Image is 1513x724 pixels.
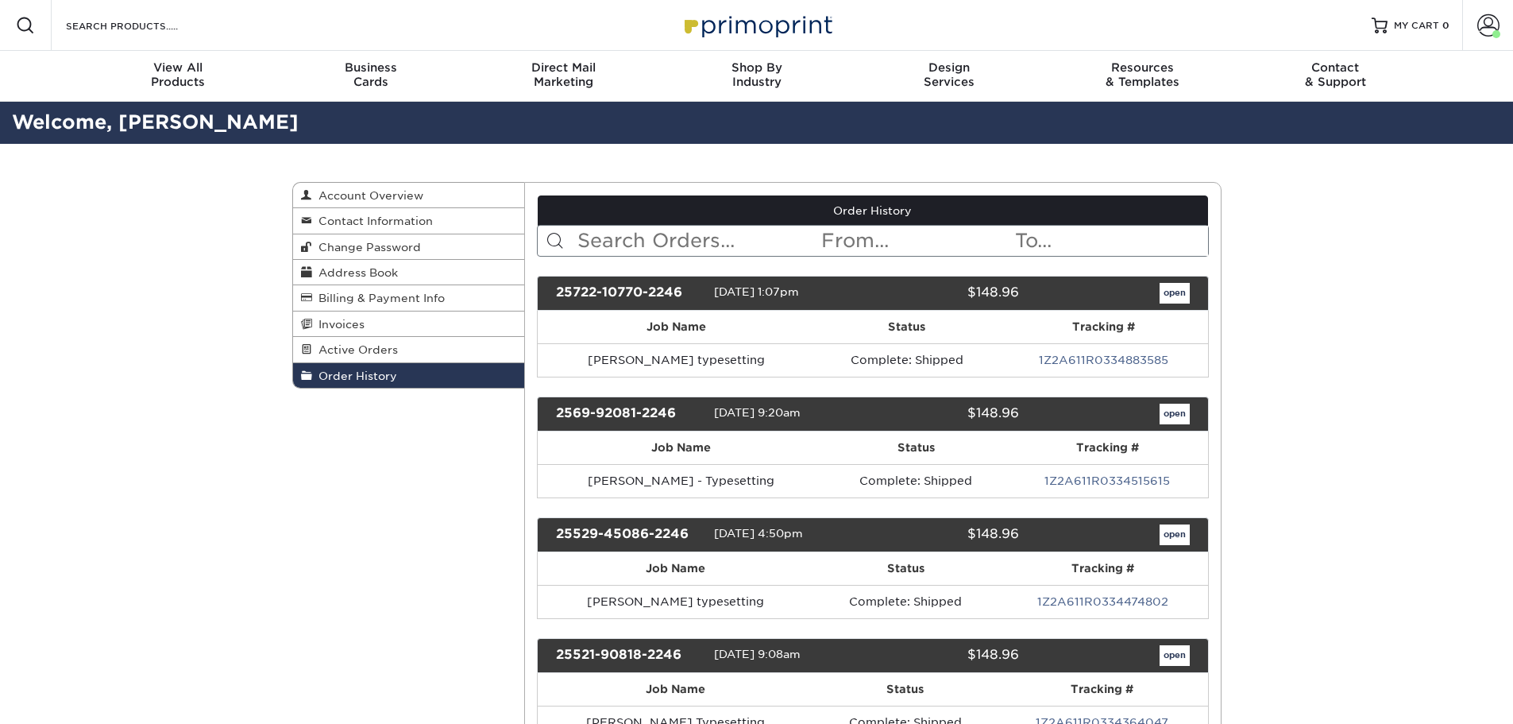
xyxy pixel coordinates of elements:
a: 1Z2A611R0334883585 [1039,354,1168,366]
span: Billing & Payment Info [312,292,445,304]
div: $148.96 [861,404,1031,424]
span: [DATE] 4:50pm [714,527,803,540]
td: Complete: Shipped [813,585,998,618]
div: Marketing [467,60,660,89]
a: Resources& Templates [1046,51,1239,102]
a: View AllProducts [82,51,275,102]
a: Account Overview [293,183,525,208]
a: Change Password [293,234,525,260]
div: 25722-10770-2246 [544,283,714,304]
img: Primoprint [677,8,836,42]
a: Contact& Support [1239,51,1432,102]
div: & Templates [1046,60,1239,89]
div: 25521-90818-2246 [544,645,714,666]
div: Cards [274,60,467,89]
th: Job Name [538,432,825,464]
span: Address Book [312,266,398,279]
span: [DATE] 9:08am [714,648,801,660]
span: Contact Information [312,215,433,227]
div: $148.96 [861,283,1031,304]
input: Search Orders... [576,226,820,256]
th: Tracking # [997,673,1208,706]
th: Job Name [538,552,813,585]
th: Tracking # [998,552,1208,585]
a: open [1160,404,1190,424]
span: Change Password [312,241,421,254]
a: open [1160,525,1190,545]
span: Business [274,60,467,75]
div: 2569-92081-2246 [544,404,714,424]
a: Shop ByIndustry [660,51,853,102]
a: Contact Information [293,208,525,234]
td: [PERSON_NAME] typesetting [538,343,815,377]
span: Shop By [660,60,853,75]
span: Invoices [312,318,365,331]
span: Active Orders [312,343,398,356]
div: $148.96 [861,645,1031,666]
span: Design [853,60,1046,75]
div: Services [853,60,1046,89]
span: MY CART [1394,19,1439,33]
div: 25529-45086-2246 [544,525,714,545]
a: Active Orders [293,337,525,362]
a: DesignServices [853,51,1046,102]
a: BusinessCards [274,51,467,102]
td: Complete: Shipped [815,343,999,377]
span: Account Overview [312,189,423,202]
span: View All [82,60,275,75]
span: 0 [1442,20,1449,31]
input: From... [820,226,1013,256]
span: Order History [312,370,397,382]
th: Status [815,311,999,343]
a: Order History [538,196,1208,226]
a: 1Z2A611R0334474802 [1037,595,1168,608]
a: Order History [293,363,525,388]
div: Industry [660,60,853,89]
div: & Support [1239,60,1432,89]
td: [PERSON_NAME] - Typesetting [538,464,825,498]
a: Billing & Payment Info [293,285,525,311]
th: Status [813,552,998,585]
a: Invoices [293,312,525,337]
span: Contact [1239,60,1432,75]
td: Complete: Shipped [825,464,1008,498]
td: [PERSON_NAME] typesetting [538,585,813,618]
th: Tracking # [1007,432,1207,464]
div: $148.96 [861,525,1031,545]
span: Direct Mail [467,60,660,75]
input: SEARCH PRODUCTS..... [64,16,219,35]
th: Tracking # [999,311,1208,343]
th: Job Name [538,673,814,706]
a: Address Book [293,260,525,285]
span: [DATE] 1:07pm [714,285,799,298]
th: Job Name [538,311,815,343]
a: open [1160,283,1190,304]
th: Status [814,673,997,706]
a: Direct MailMarketing [467,51,660,102]
div: Products [82,60,275,89]
input: To... [1013,226,1207,256]
th: Status [825,432,1008,464]
span: Resources [1046,60,1239,75]
span: [DATE] 9:20am [714,406,801,419]
a: open [1160,645,1190,666]
a: 1Z2A611R0334515615 [1044,474,1170,487]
